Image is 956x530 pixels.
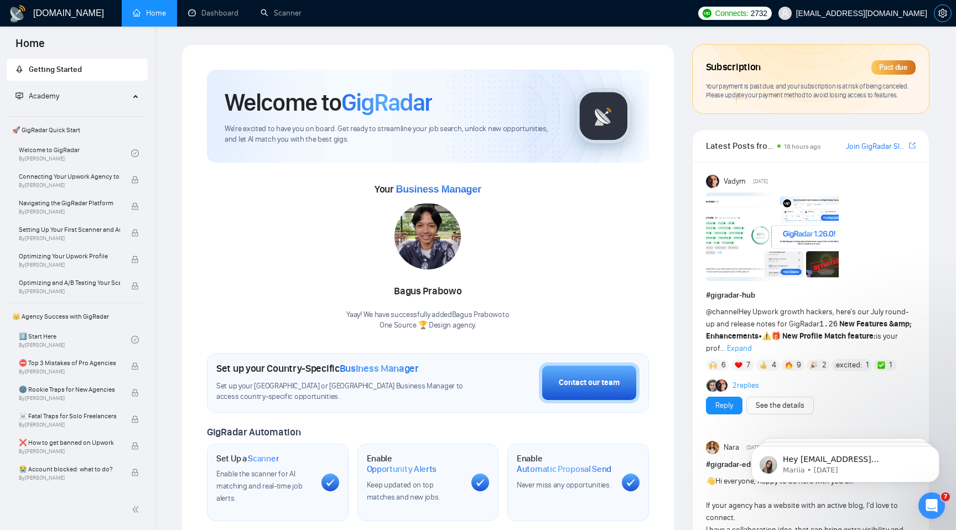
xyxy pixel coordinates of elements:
[797,360,801,371] span: 9
[29,65,82,74] span: Getting Started
[131,256,139,263] span: lock
[261,8,302,18] a: searchScanner
[753,176,768,186] span: [DATE]
[9,5,27,23] img: logo
[735,361,742,369] img: ❤️
[340,362,419,375] span: Business Manager
[8,305,147,328] span: 👑 Agency Success with GigRadar
[877,361,885,369] img: ✅
[889,360,892,371] span: 1
[248,453,279,464] span: Scanner
[866,360,869,371] span: 1
[15,65,23,73] span: rocket
[706,441,719,454] img: Nara
[132,504,143,515] span: double-left
[19,422,120,428] span: By [PERSON_NAME]
[19,411,120,422] span: ☠️ Fatal Traps for Solo Freelancers
[762,331,771,341] span: ⚠️
[517,453,613,475] h1: Enable
[15,91,59,101] span: Academy
[810,361,818,369] img: 🎉
[19,251,120,262] span: Optimizing Your Upwork Profile
[19,171,120,182] span: Connecting Your Upwork Agency to GigRadar
[19,262,120,268] span: By [PERSON_NAME]
[871,60,916,75] div: Past due
[909,141,916,151] a: export
[131,229,139,237] span: lock
[709,361,717,369] img: 🙌
[706,307,739,316] span: @channel
[771,331,781,341] span: 🎁
[396,184,481,195] span: Business Manager
[394,203,461,269] img: 1708339786201-IMG-20240215-WA0019.jpg
[19,141,131,165] a: Welcome to GigRadarBy[PERSON_NAME]
[8,119,147,141] span: 🚀 GigRadar Quick Start
[19,198,120,209] span: Navigating the GigRadar Platform
[19,368,120,375] span: By [PERSON_NAME]
[724,441,739,454] span: Nara
[19,448,120,455] span: By [PERSON_NAME]
[216,381,470,402] span: Set up your [GEOGRAPHIC_DATA] or [GEOGRAPHIC_DATA] Business Manager to access country-specific op...
[19,357,120,368] span: ⛔ Top 3 Mistakes of Pro Agencies
[941,492,950,501] span: 7
[706,175,719,188] img: Vadym
[760,361,767,369] img: 👍
[131,442,139,450] span: lock
[7,59,148,81] li: Getting Started
[131,282,139,290] span: lock
[934,9,952,18] a: setting
[706,319,912,341] strong: New Features &amp; Enhancements
[346,282,509,301] div: Bagus Prabowo
[706,193,839,281] img: F09AC4U7ATU-image.png
[19,224,120,235] span: Setting Up Your First Scanner and Auto-Bidder
[19,209,120,215] span: By [PERSON_NAME]
[746,397,814,414] button: See the details
[346,310,509,331] div: Yaay! We have successfully added Bagus Prabowo to
[216,362,419,375] h1: Set up your Country-Specific
[715,7,748,19] span: Connects:
[207,426,300,438] span: GigRadar Automation
[756,399,804,412] a: See the details
[706,397,742,414] button: Reply
[934,4,952,22] button: setting
[751,7,767,19] span: 2732
[341,87,432,117] span: GigRadar
[216,469,302,503] span: Enable the scanner for AI matching and real-time job alerts.
[822,360,827,371] span: 2
[715,399,733,412] a: Reply
[517,464,611,475] span: Automatic Proposal Send
[133,8,166,18] a: homeHome
[367,480,440,502] span: Keep updated on top matches and new jobs.
[784,143,821,150] span: 18 hours ago
[576,89,631,144] img: gigradar-logo.png
[517,480,611,490] span: Never miss any opportunities.
[131,149,139,157] span: check-circle
[706,139,774,153] span: Latest Posts from the GigRadar Community
[909,141,916,150] span: export
[706,289,916,302] h1: # gigradar-hub
[706,82,909,100] span: Your payment is past due, and your subscription is at risk of being canceled. Please update your ...
[819,320,838,329] code: 1.26
[834,359,862,371] span: :excited:
[746,360,750,371] span: 7
[19,288,120,295] span: By [PERSON_NAME]
[785,361,793,369] img: 🔥
[735,423,956,500] iframe: Intercom notifications message
[19,328,131,352] a: 1️⃣ Start HereBy[PERSON_NAME]
[15,92,23,100] span: fund-projection-screen
[375,183,481,195] span: Your
[721,360,726,371] span: 6
[19,395,120,402] span: By [PERSON_NAME]
[539,362,640,403] button: Contact our team
[367,464,437,475] span: Opportunity Alerts
[782,331,876,341] strong: New Profile Match feature:
[188,8,238,18] a: dashboardDashboard
[7,35,54,59] span: Home
[846,141,907,153] a: Join GigRadar Slack Community
[732,380,759,391] a: 2replies
[131,176,139,184] span: lock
